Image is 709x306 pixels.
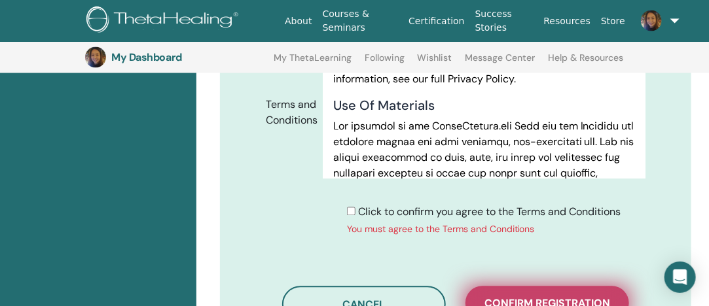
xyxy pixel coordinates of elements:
[539,9,596,33] a: Resources
[641,10,662,31] img: default.jpg
[470,2,539,40] a: Success Stories
[664,262,696,293] div: Open Intercom Messenger
[333,97,635,113] h4: Use Of Materials
[465,52,535,73] a: Message Center
[318,2,404,40] a: Courses & Seminars
[596,9,630,33] a: Store
[365,52,405,73] a: Following
[280,9,317,33] a: About
[111,51,242,63] h3: My Dashboard
[347,223,621,237] div: You must agree to the Terms and Conditions
[358,205,621,219] span: Click to confirm you agree to the Terms and Conditions
[86,7,243,36] img: logo.png
[256,93,323,133] label: Terms and Conditions
[548,52,623,73] a: Help & Resources
[85,47,106,68] img: default.jpg
[403,9,469,33] a: Certification
[418,52,452,73] a: Wishlist
[274,52,352,73] a: My ThetaLearning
